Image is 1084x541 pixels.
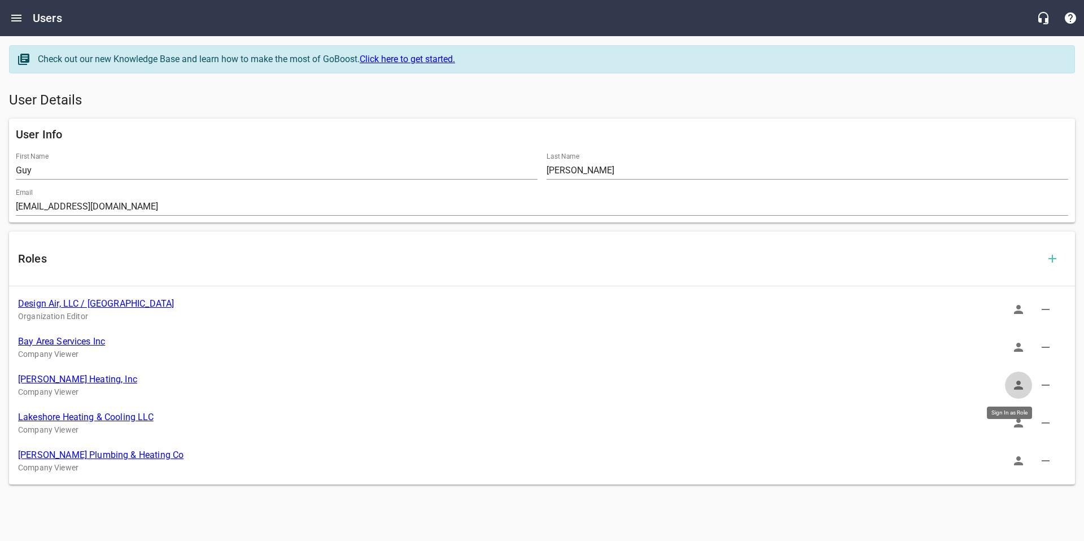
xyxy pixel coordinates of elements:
[1030,5,1057,32] button: Live Chat
[3,5,30,32] button: Open drawer
[1032,409,1059,437] button: Delete Role
[1032,296,1059,323] button: Delete Role
[360,54,455,64] a: Click here to get started.
[18,336,105,347] a: Bay Area Services Inc
[1005,409,1032,437] button: Sign In as Role
[33,9,62,27] h6: Users
[16,153,49,160] label: First Name
[1032,334,1059,361] button: Delete Role
[1057,5,1084,32] button: Support Portal
[1005,447,1032,474] button: Sign In as Role
[18,298,174,309] a: Design Air, LLC / [GEOGRAPHIC_DATA]
[18,386,1048,398] p: Company Viewer
[18,348,1048,360] p: Company Viewer
[16,189,33,196] label: Email
[18,462,1048,474] p: Company Viewer
[18,412,154,422] a: Lakeshore Heating & Cooling LLC
[18,424,1048,436] p: Company Viewer
[18,374,137,385] a: [PERSON_NAME] Heating, Inc
[1005,334,1032,361] button: Sign In as Role
[18,311,1048,322] p: Organization Editor
[1032,372,1059,399] button: Delete Role
[38,53,1063,66] div: Check out our new Knowledge Base and learn how to make the most of GoBoost.
[9,91,1075,110] h5: User Details
[16,125,1068,143] h6: User Info
[18,250,1039,268] h6: Roles
[1032,447,1059,474] button: Delete Role
[547,153,579,160] label: Last Name
[1005,296,1032,323] button: Sign In as Role
[18,450,183,460] a: [PERSON_NAME] Plumbing & Heating Co
[1039,245,1066,272] button: Add Role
